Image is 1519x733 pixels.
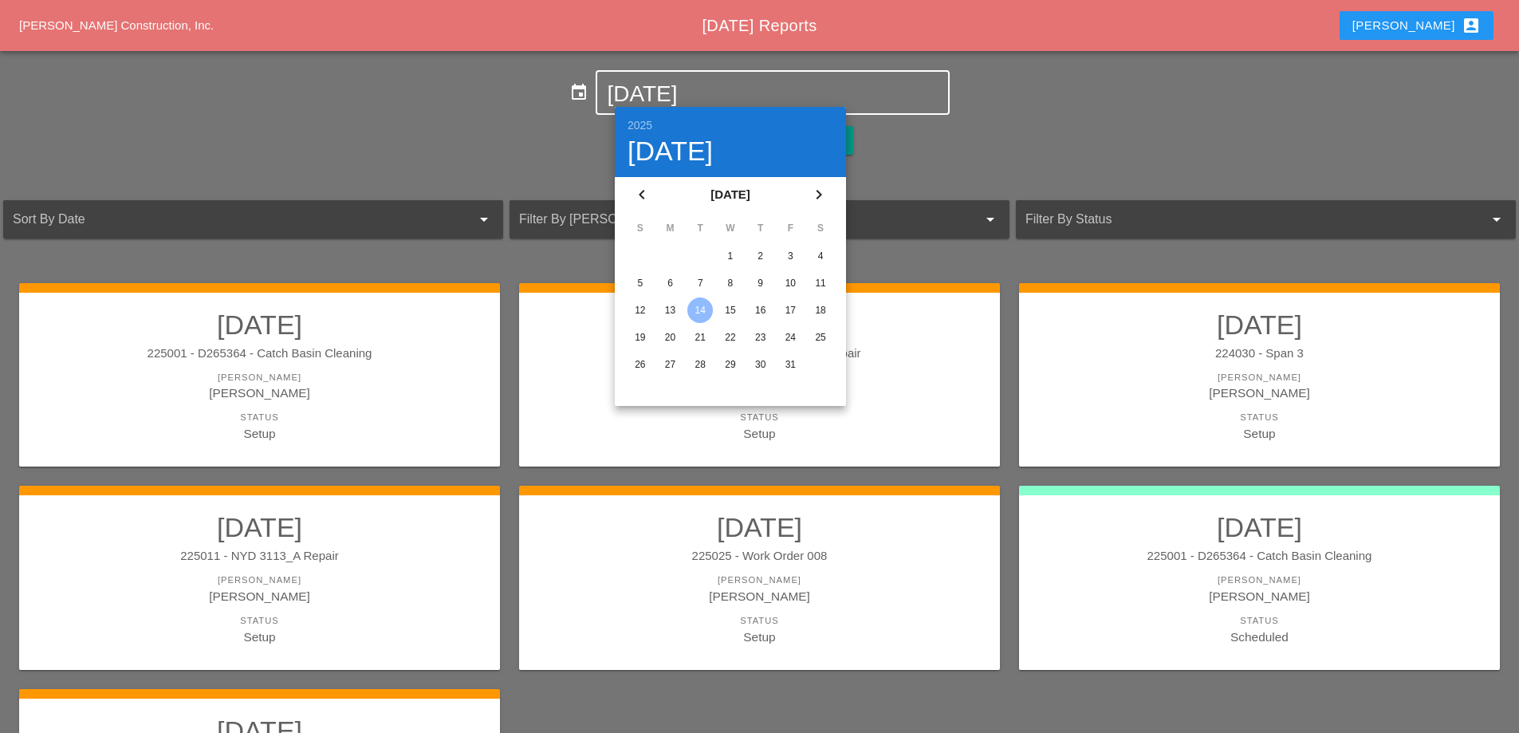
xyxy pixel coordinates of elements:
[1462,16,1481,35] i: account_box
[35,345,484,363] div: 225001 - D265364 - Catch Basin Cleaning
[981,210,1000,229] i: arrow_drop_down
[777,243,803,269] button: 3
[686,215,714,242] th: T
[35,424,484,443] div: Setup
[35,614,484,628] div: Status
[1487,210,1506,229] i: arrow_drop_down
[702,17,817,34] span: [DATE] Reports
[535,424,984,443] div: Setup
[748,270,773,296] button: 9
[748,298,773,323] button: 16
[687,298,713,323] button: 14
[1035,511,1484,543] h2: [DATE]
[35,547,484,566] div: 225011 - NYD 3113_A Repair
[35,309,484,443] a: [DATE]225001 - D265364 - Catch Basin Cleaning[PERSON_NAME][PERSON_NAME]StatusSetup
[35,411,484,424] div: Status
[35,309,484,341] h2: [DATE]
[628,137,833,164] div: [DATE]
[535,411,984,424] div: Status
[658,270,683,296] button: 6
[718,352,743,377] button: 29
[658,298,683,323] button: 13
[1035,511,1484,645] a: [DATE]225001 - D265364 - Catch Basin Cleaning[PERSON_NAME][PERSON_NAME]StatusScheduled
[628,298,653,323] button: 12
[687,352,713,377] button: 28
[777,215,805,242] th: F
[535,573,984,587] div: [PERSON_NAME]
[718,325,743,350] button: 22
[808,270,833,296] button: 11
[632,185,651,204] i: chevron_left
[535,628,984,646] div: Setup
[658,352,683,377] button: 27
[474,210,494,229] i: arrow_drop_down
[628,352,653,377] button: 26
[777,325,803,350] button: 24
[808,298,833,323] button: 18
[1035,547,1484,566] div: 225001 - D265364 - Catch Basin Cleaning
[718,298,743,323] button: 15
[19,18,214,32] a: [PERSON_NAME] Construction, Inc.
[1035,345,1484,363] div: 224030 - Span 3
[777,352,803,377] button: 31
[746,215,775,242] th: T
[1035,411,1484,424] div: Status
[569,83,588,102] i: event
[1035,384,1484,402] div: [PERSON_NAME]
[687,270,713,296] button: 7
[1035,424,1484,443] div: Setup
[535,345,984,363] div: 225018 - Astoria General Misc. Repair
[705,180,756,210] button: [DATE]
[656,215,685,242] th: M
[1035,309,1484,341] h2: [DATE]
[626,215,655,242] th: S
[35,511,484,645] a: [DATE]225011 - NYD 3113_A Repair[PERSON_NAME][PERSON_NAME]StatusSetup
[535,587,984,605] div: [PERSON_NAME]
[777,270,803,296] div: 10
[628,270,653,296] button: 5
[1340,11,1493,40] button: [PERSON_NAME]
[658,325,683,350] button: 20
[748,243,773,269] button: 2
[35,371,484,384] div: [PERSON_NAME]
[716,215,745,242] th: W
[535,511,984,645] a: [DATE]225025 - Work Order 008[PERSON_NAME][PERSON_NAME]StatusSetup
[535,614,984,628] div: Status
[535,309,984,443] a: [DATE]225018 - Astoria General Misc. Repair[PERSON_NAME][PERSON_NAME]StatusSetup
[1035,371,1484,384] div: [PERSON_NAME]
[628,325,653,350] button: 19
[607,81,938,107] input: Select Date
[535,511,984,543] h2: [DATE]
[535,309,984,341] h2: [DATE]
[748,325,773,350] button: 23
[748,352,773,377] div: 30
[718,270,743,296] button: 8
[1035,614,1484,628] div: Status
[809,185,828,204] i: chevron_right
[777,298,803,323] div: 17
[35,587,484,605] div: [PERSON_NAME]
[1035,628,1484,646] div: Scheduled
[687,325,713,350] button: 21
[1035,309,1484,443] a: [DATE]224030 - Span 3[PERSON_NAME][PERSON_NAME]StatusSetup
[535,371,984,384] div: [PERSON_NAME]
[35,511,484,543] h2: [DATE]
[35,384,484,402] div: [PERSON_NAME]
